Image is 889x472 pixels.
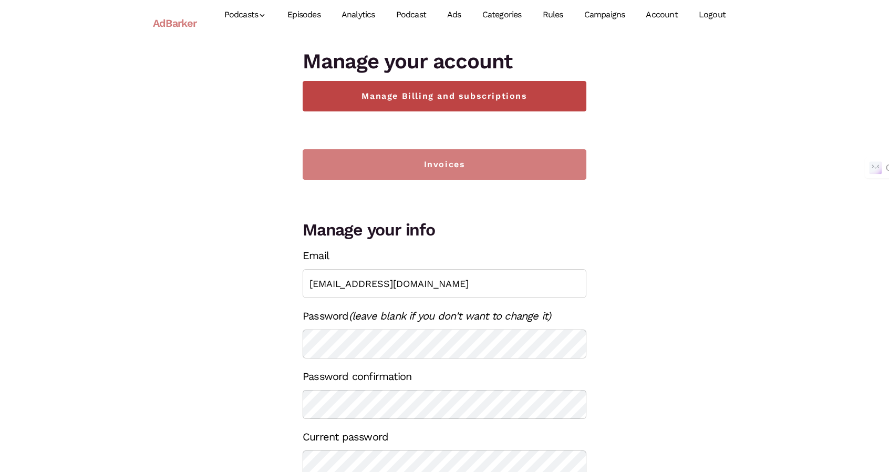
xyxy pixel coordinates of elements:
[303,306,551,325] label: Password
[303,427,388,446] label: Current password
[153,11,197,35] a: AdBarker
[303,218,586,242] h2: Manage your info
[303,46,586,77] h1: Manage your account
[303,367,411,386] label: Password confirmation
[303,246,329,265] label: Email
[349,310,551,322] i: (leave blank if you don't want to change it)
[303,81,586,111] a: Manage Billing and subscriptions
[303,149,586,180] a: Invoices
